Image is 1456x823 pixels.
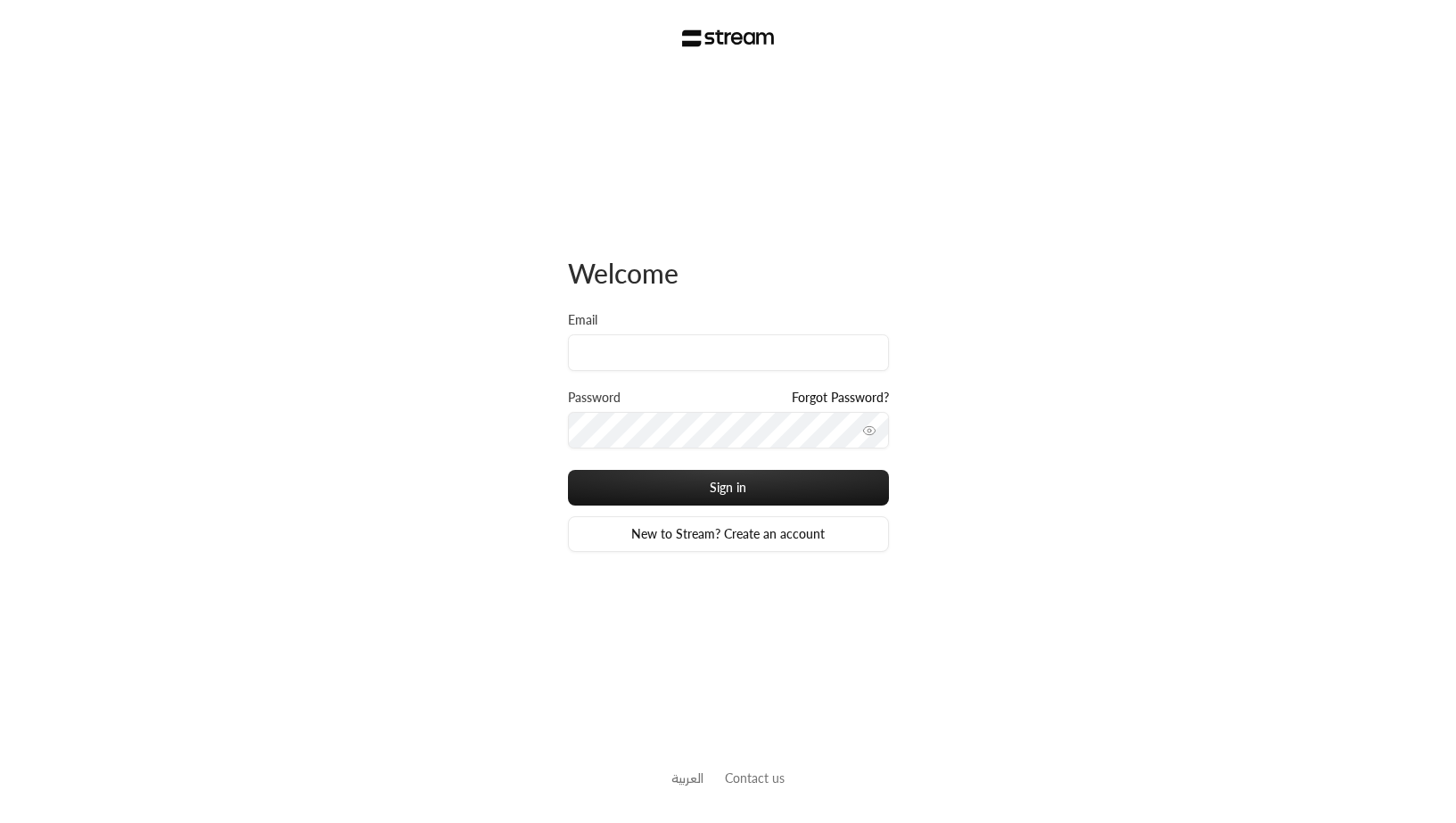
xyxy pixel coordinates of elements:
img: Stream Logo [682,29,774,47]
a: العربية [671,761,703,794]
button: Contact us [725,769,785,787]
button: Sign in [568,470,889,506]
a: New to Stream? Create an account [568,516,889,552]
span: Welcome [568,257,679,289]
button: toggle password visibility [855,416,884,445]
label: Email [568,311,597,329]
label: Password [568,389,621,407]
a: Contact us [725,770,785,786]
a: Forgot Password? [792,389,889,407]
